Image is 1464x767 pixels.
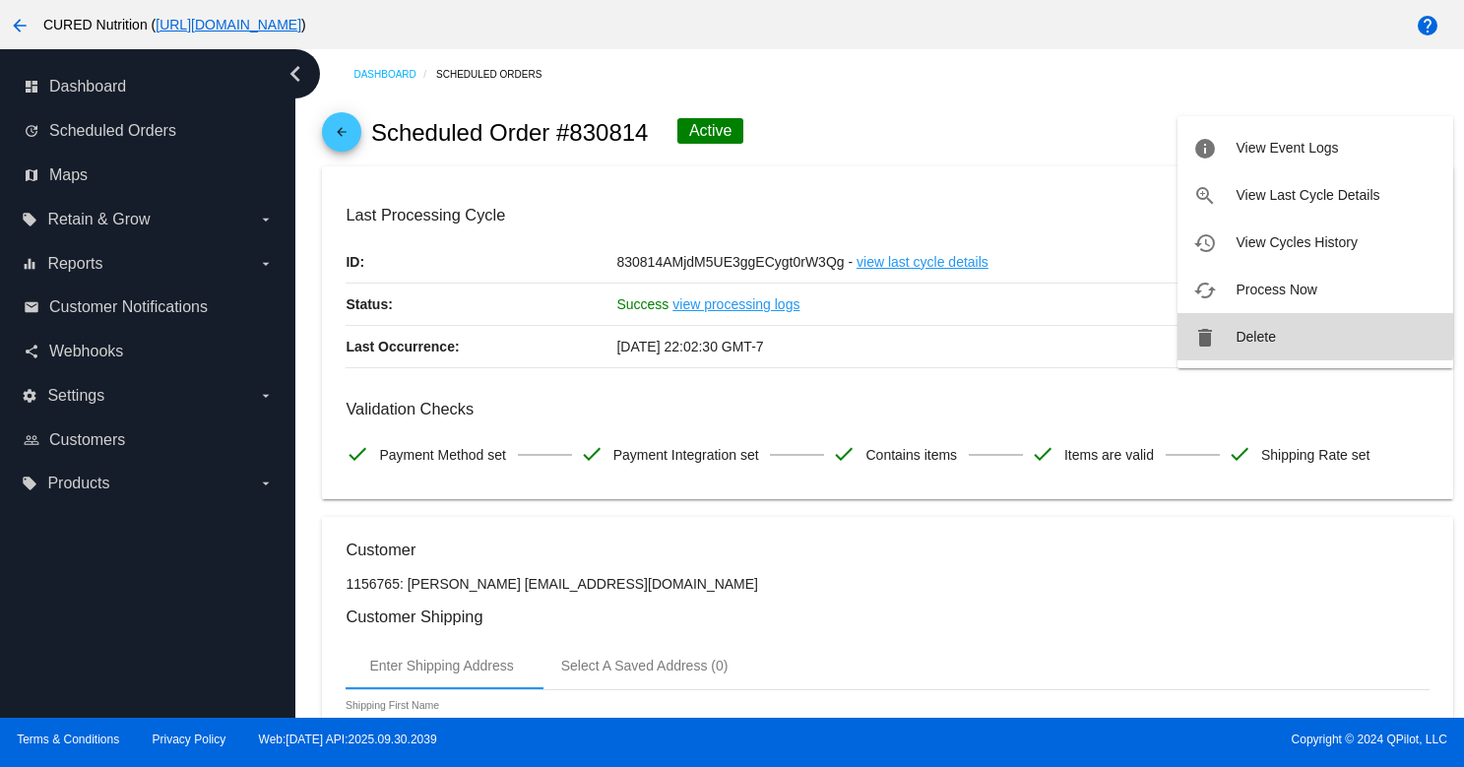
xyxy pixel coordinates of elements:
mat-icon: cached [1193,279,1217,302]
span: View Last Cycle Details [1236,187,1379,203]
span: View Cycles History [1236,234,1357,250]
span: View Event Logs [1236,140,1338,156]
mat-icon: history [1193,231,1217,255]
mat-icon: delete [1193,326,1217,350]
mat-icon: zoom_in [1193,184,1217,208]
mat-icon: info [1193,137,1217,160]
span: Process Now [1236,282,1316,297]
span: Delete [1236,329,1275,345]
